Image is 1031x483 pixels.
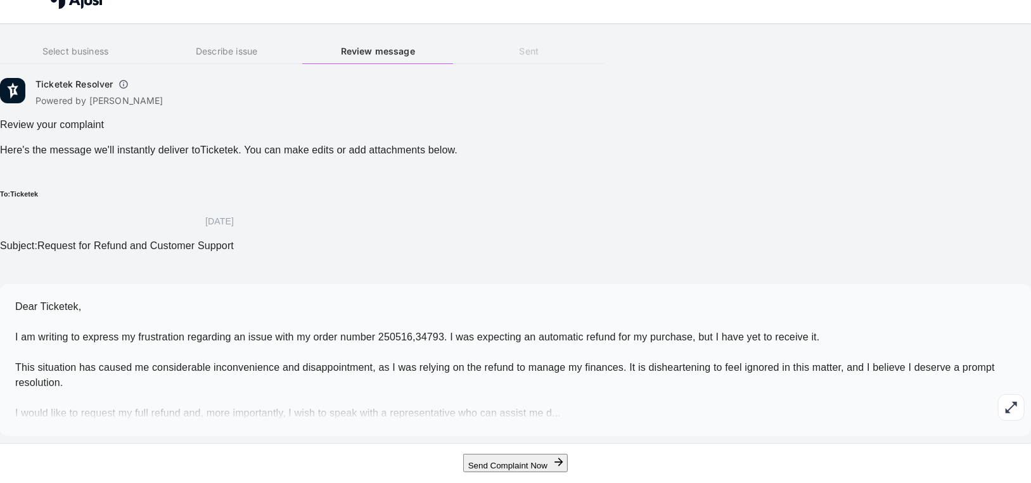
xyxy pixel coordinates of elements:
[454,44,605,58] h6: Sent
[35,94,163,107] p: Powered by [PERSON_NAME]
[302,44,453,58] h6: Review message
[151,44,302,58] h6: Describe issue
[15,301,995,418] span: Dear Ticketek, I am writing to express my frustration regarding an issue with my order number 250...
[35,78,113,91] h6: Ticketek Resolver
[463,454,568,472] button: Send Complaint Now
[552,408,561,418] span: ...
